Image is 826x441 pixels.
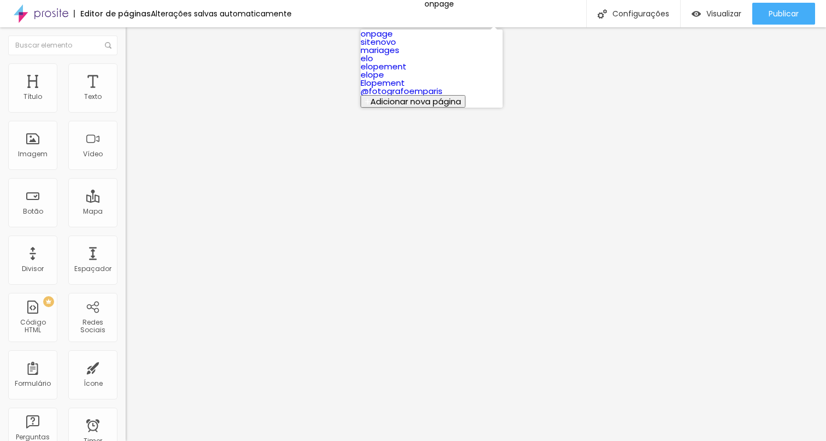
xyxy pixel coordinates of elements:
button: Visualizar [681,3,752,25]
button: Publicar [752,3,815,25]
input: Buscar elemento [8,36,117,55]
img: view-1.svg [692,9,701,19]
a: onpage [361,28,393,39]
div: Ícone [84,380,103,387]
a: @fotografoemparis [361,85,442,97]
span: Publicar [769,9,799,18]
div: Código HTML [11,319,54,334]
div: Imagem [18,150,48,158]
a: Elopement [361,77,405,89]
a: elo [361,52,373,64]
iframe: Editor [126,27,826,441]
span: Adicionar nova página [370,96,461,107]
div: Editor de páginas [74,10,151,17]
div: Vídeo [83,150,103,158]
div: Divisor [22,265,44,273]
div: Mapa [83,208,103,215]
div: Botão [23,208,43,215]
a: elopement [361,61,406,72]
img: Icone [105,42,111,49]
div: Espaçador [74,265,111,273]
div: Texto [84,93,102,101]
a: sitenovo [361,36,396,48]
div: Formulário [15,380,51,387]
button: Adicionar nova página [361,95,465,108]
div: Redes Sociais [71,319,114,334]
span: Visualizar [706,9,741,18]
a: elope [361,69,384,80]
a: mariages [361,44,399,56]
div: Título [23,93,42,101]
img: Icone [598,9,607,19]
div: Alterações salvas automaticamente [151,10,292,17]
